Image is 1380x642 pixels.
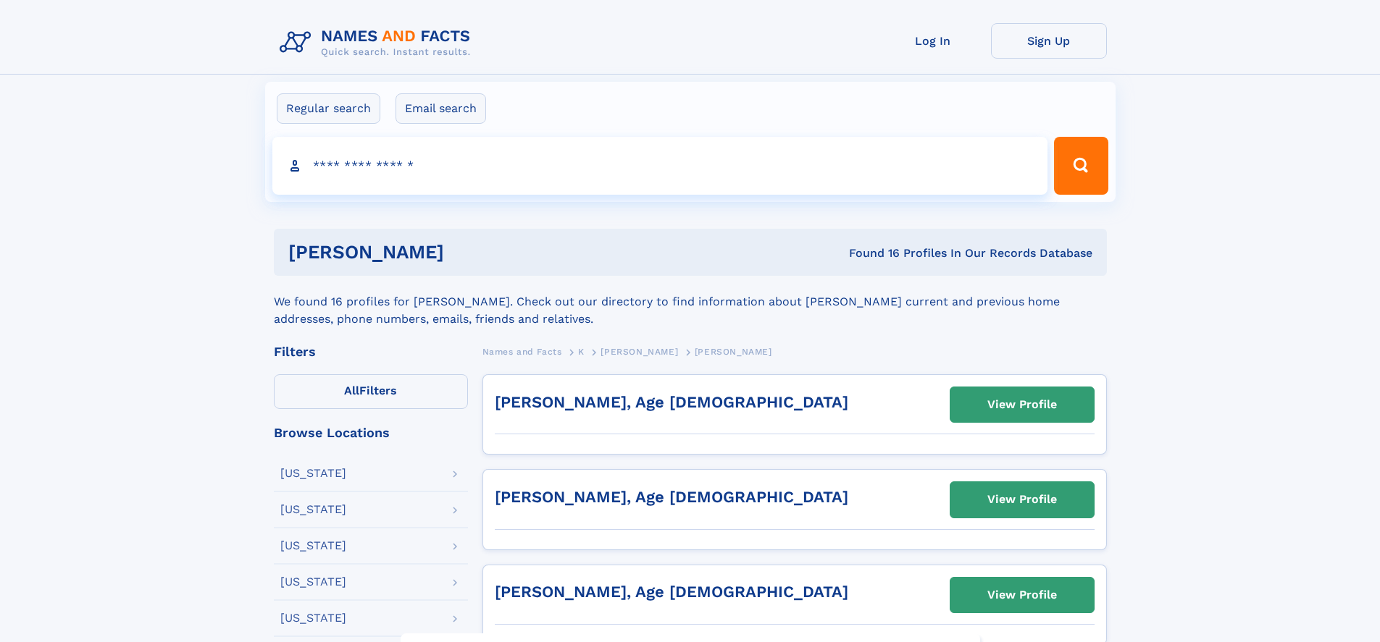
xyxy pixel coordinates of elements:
h1: [PERSON_NAME] [288,243,647,261]
input: search input [272,137,1048,195]
div: [US_STATE] [280,576,346,588]
a: Sign Up [991,23,1107,59]
span: All [344,384,359,397]
a: [PERSON_NAME] [601,342,678,360]
div: View Profile [987,388,1057,421]
span: [PERSON_NAME] [601,347,678,357]
label: Regular search [277,93,380,124]
div: Browse Locations [274,426,468,439]
span: K [578,347,585,357]
div: [US_STATE] [280,504,346,515]
a: View Profile [950,578,1094,612]
div: View Profile [987,483,1057,516]
div: We found 16 profiles for [PERSON_NAME]. Check out our directory to find information about [PERSON... [274,276,1107,328]
a: View Profile [950,482,1094,517]
div: [US_STATE] [280,540,346,552]
img: Logo Names and Facts [274,23,482,62]
a: View Profile [950,387,1094,422]
a: K [578,342,585,360]
div: [US_STATE] [280,612,346,624]
label: Filters [274,374,468,409]
label: Email search [396,93,486,124]
span: [PERSON_NAME] [695,347,772,357]
a: [PERSON_NAME], Age [DEMOGRAPHIC_DATA] [495,583,848,601]
a: Log In [875,23,991,59]
div: Found 16 Profiles In Our Records Database [646,245,1092,261]
div: Filters [274,345,468,358]
div: [US_STATE] [280,468,346,479]
a: Names and Facts [482,342,562,360]
button: Search Button [1054,137,1108,195]
div: View Profile [987,578,1057,612]
a: [PERSON_NAME], Age [DEMOGRAPHIC_DATA] [495,488,848,506]
a: [PERSON_NAME], Age [DEMOGRAPHIC_DATA] [495,393,848,411]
